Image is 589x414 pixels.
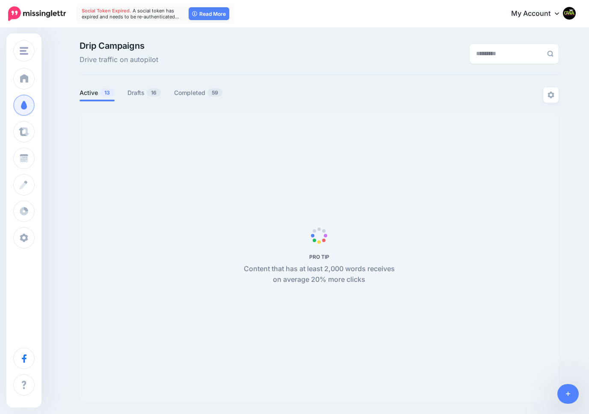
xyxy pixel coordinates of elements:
span: 13 [100,89,114,97]
p: Content that has at least 2,000 words receives on average 20% more clicks [239,263,400,286]
span: 59 [207,89,222,97]
span: 16 [147,89,161,97]
h5: PRO TIP [239,254,400,260]
a: Read More [189,7,229,20]
a: Completed59 [174,88,223,98]
span: Drive traffic on autopilot [80,54,158,65]
img: search-grey-6.png [547,50,553,57]
span: Drip Campaigns [80,41,158,50]
img: menu.png [20,47,28,55]
span: A social token has expired and needs to be re-authenticated… [82,8,179,20]
img: Missinglettr [8,6,66,21]
a: Active13 [80,88,115,98]
a: Drafts16 [127,88,161,98]
span: Social Token Expired. [82,8,131,14]
a: My Account [503,3,576,24]
img: settings-grey.png [548,92,554,98]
